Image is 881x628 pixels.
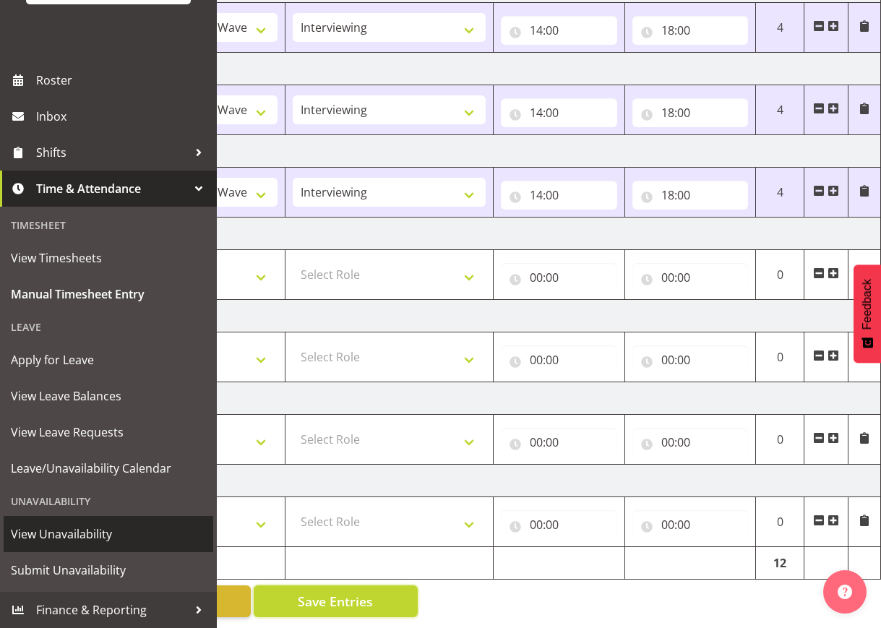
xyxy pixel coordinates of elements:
[632,181,749,210] input: Click to select...
[854,264,881,363] button: Feedback - Show survey
[756,3,804,53] td: 4
[254,585,418,617] button: Save Entries
[4,552,213,588] a: Submit Unavailability
[11,421,206,443] span: View Leave Requests
[36,599,188,621] span: Finance & Reporting
[501,98,617,127] input: Click to select...
[501,510,617,539] input: Click to select...
[756,415,804,465] td: 0
[4,378,213,414] a: View Leave Balances
[11,247,206,269] span: View Timesheets
[4,312,213,342] div: Leave
[756,168,804,218] td: 4
[4,414,213,450] a: View Leave Requests
[298,592,373,611] span: Save Entries
[36,106,210,127] span: Inbox
[838,585,852,599] img: help-xxl-2.png
[501,16,617,45] input: Click to select...
[632,428,749,457] input: Click to select...
[632,510,749,539] input: Click to select...
[756,497,804,547] td: 0
[11,283,206,305] span: Manual Timesheet Entry
[11,349,206,371] span: Apply for Leave
[756,332,804,382] td: 0
[4,516,213,552] a: View Unavailability
[36,142,188,163] span: Shifts
[36,69,210,91] span: Roster
[861,279,874,330] span: Feedback
[632,98,749,127] input: Click to select...
[11,523,206,545] span: View Unavailability
[4,240,213,276] a: View Timesheets
[11,559,206,581] span: Submit Unavailability
[632,16,749,45] input: Click to select...
[632,263,749,292] input: Click to select...
[4,486,213,516] div: Unavailability
[11,457,206,479] span: Leave/Unavailability Calendar
[4,210,213,240] div: Timesheet
[11,385,206,407] span: View Leave Balances
[501,345,617,374] input: Click to select...
[36,178,188,199] span: Time & Attendance
[4,450,213,486] a: Leave/Unavailability Calendar
[4,276,213,312] a: Manual Timesheet Entry
[4,342,213,378] a: Apply for Leave
[756,250,804,300] td: 0
[501,263,617,292] input: Click to select...
[632,345,749,374] input: Click to select...
[756,85,804,135] td: 4
[501,428,617,457] input: Click to select...
[501,181,617,210] input: Click to select...
[756,547,804,580] td: 12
